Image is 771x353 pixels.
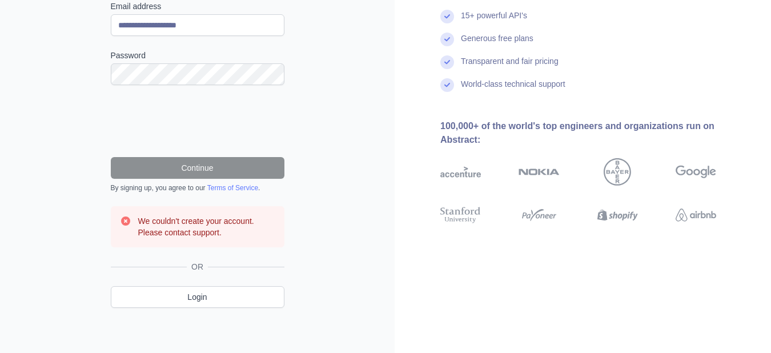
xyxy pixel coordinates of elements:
a: Terms of Service [207,184,258,192]
iframe: reCAPTCHA [111,99,284,143]
img: check mark [440,78,454,92]
div: World-class technical support [461,78,565,101]
label: Email address [111,1,284,12]
button: Continue [111,157,284,179]
div: By signing up, you agree to our . [111,183,284,192]
img: check mark [440,10,454,23]
img: bayer [604,158,631,186]
img: shopify [597,205,638,226]
div: Generous free plans [461,33,533,55]
img: google [676,158,716,186]
img: airbnb [676,205,716,226]
img: accenture [440,158,481,186]
div: Transparent and fair pricing [461,55,559,78]
img: payoneer [519,205,559,226]
img: check mark [440,33,454,46]
img: nokia [519,158,559,186]
img: check mark [440,55,454,69]
h3: We couldn't create your account. Please contact support. [138,215,275,238]
div: 15+ powerful API's [461,10,527,33]
a: Login [111,286,284,308]
span: OR [187,261,208,272]
label: Password [111,50,284,61]
div: 100,000+ of the world's top engineers and organizations run on Abstract: [440,119,753,147]
img: stanford university [440,205,481,226]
